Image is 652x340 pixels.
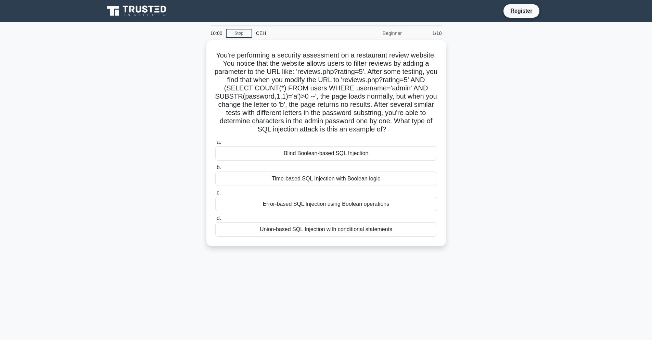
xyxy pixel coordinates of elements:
[215,146,437,161] div: Blind Boolean-based SQL Injection
[252,26,346,40] div: CEH
[217,139,221,145] span: a.
[217,164,221,170] span: b.
[217,190,221,196] span: c.
[215,172,437,186] div: Time-based SQL Injection with Boolean logic
[226,29,252,38] a: Stop
[215,197,437,211] div: Error-based SQL Injection using Boolean operations
[406,26,446,40] div: 1/10
[206,26,226,40] div: 10:00
[506,7,536,15] a: Register
[217,215,221,221] span: d.
[346,26,406,40] div: Beginner
[215,222,437,237] div: Union-based SQL Injection with conditional statements
[215,51,438,134] h5: You're performing a security assessment on a restaurant review website. You notice that the websi...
